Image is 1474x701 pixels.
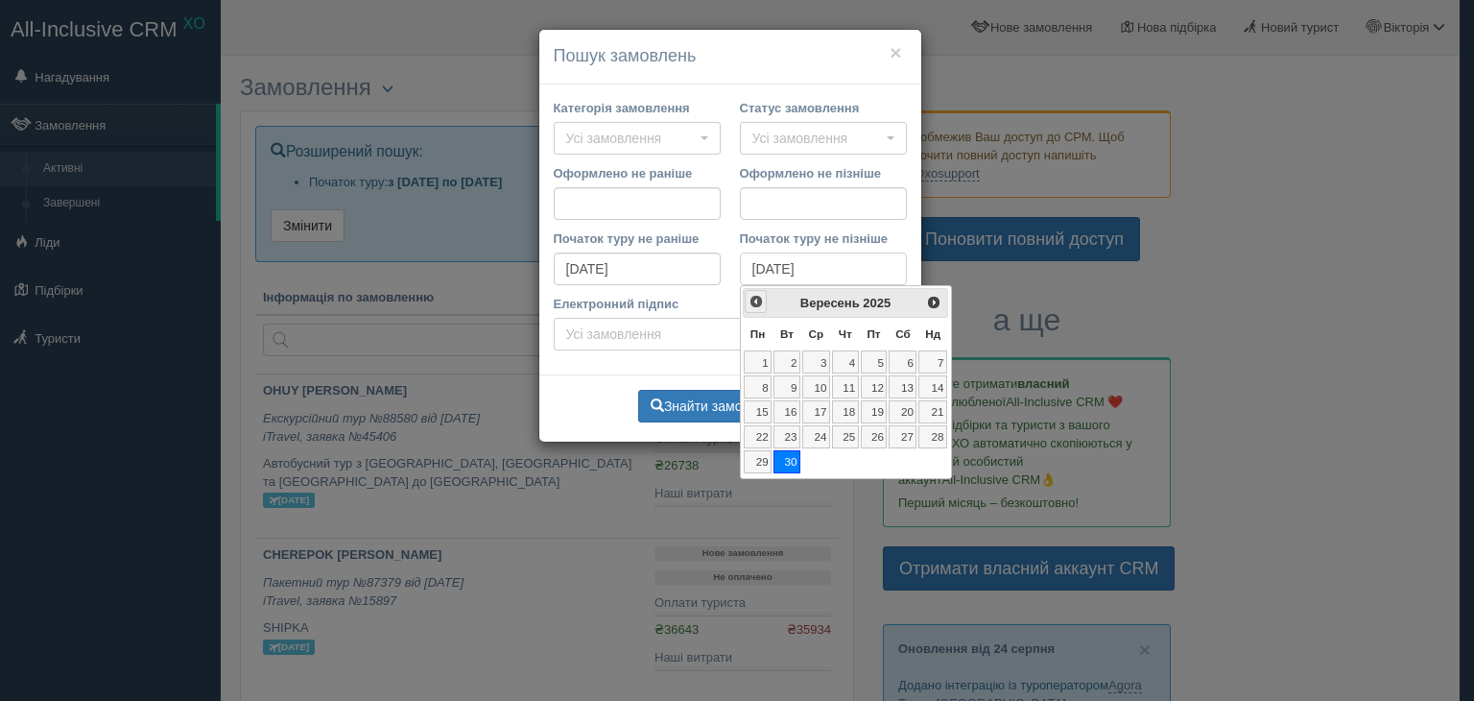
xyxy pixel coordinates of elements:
[861,425,888,448] a: 26
[863,296,891,310] span: 2025
[895,327,911,340] span: Субота
[832,375,859,399] a: 11
[554,44,907,69] h4: Пошук замовлень
[744,425,772,448] a: 22
[809,327,824,340] span: Середа
[802,425,830,448] a: 24
[832,425,859,448] a: 25
[832,350,859,374] a: 4
[773,400,800,423] a: 16
[889,350,916,374] a: 6
[752,129,882,148] span: Усі замовлення
[861,400,888,423] a: 19
[744,350,772,374] a: 1
[839,327,852,340] span: Четвер
[861,350,888,374] a: 5
[923,291,945,313] a: Наст>
[750,327,765,340] span: Понеділок
[744,450,772,473] a: 29
[867,327,880,340] span: П
[861,375,888,399] a: 12
[890,42,901,62] button: ×
[566,129,696,148] span: Усі замовлення
[740,230,907,248] label: Початок туру не пізніше
[773,375,800,399] a: 9
[802,400,830,423] a: 17
[740,164,907,182] label: Оформлено не пізніше
[773,425,800,448] a: 23
[744,400,772,423] a: 15
[925,327,940,340] span: Неділя
[802,350,830,374] a: 3
[832,400,859,423] a: 18
[889,400,916,423] a: 20
[638,390,799,423] button: Знайти замовлення
[800,296,860,310] span: Вересень
[802,375,830,399] a: 10
[773,450,800,473] a: 30
[889,375,916,399] a: 13
[773,350,800,374] a: 2
[918,375,947,399] a: 14
[566,325,882,344] span: Усі замовлення
[889,425,916,448] a: 27
[554,295,907,313] label: Електронний підпис
[918,425,947,448] a: 28
[554,318,907,350] button: Усі замовлення
[740,99,907,117] label: Статус замовлення
[918,350,947,374] a: 7
[918,400,947,423] a: 21
[554,164,721,182] label: Оформлено не раніше
[745,290,767,312] a: <Попер
[780,327,794,340] span: Вівторок
[554,122,721,155] button: Усі замовлення
[740,122,907,155] button: Усі замовлення
[749,294,764,309] span: <Попер
[926,295,941,310] span: Наст>
[744,375,772,399] a: 8
[554,230,721,248] label: Початок туру не раніше
[554,99,721,117] label: Категорія замовлення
